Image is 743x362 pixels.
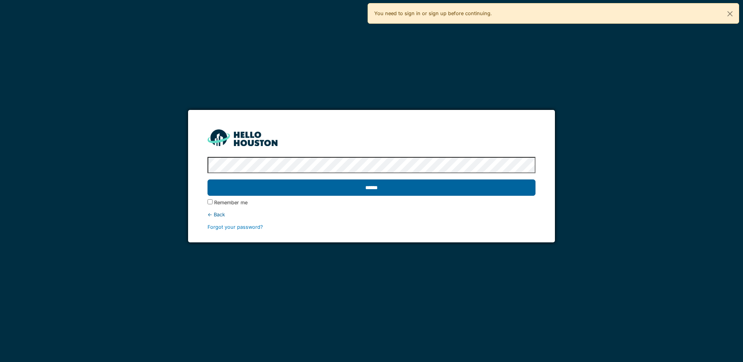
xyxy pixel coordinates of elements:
img: HH_line-BYnF2_Hg.png [208,129,277,146]
button: Close [721,3,739,24]
div: ← Back [208,211,535,218]
label: Remember me [214,199,248,206]
a: Forgot your password? [208,224,263,230]
div: You need to sign in or sign up before continuing. [368,3,739,24]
